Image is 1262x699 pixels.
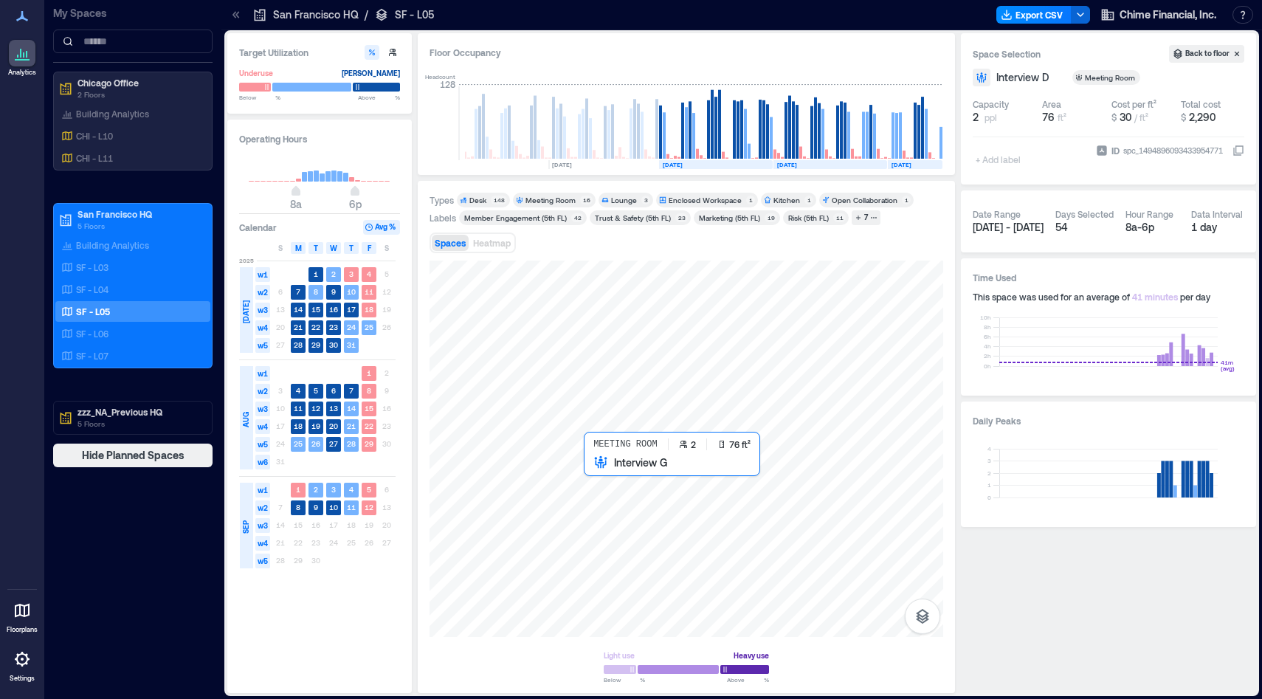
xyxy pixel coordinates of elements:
div: 16 [580,196,593,204]
text: 11 [365,287,373,296]
div: Open Collaboration [832,195,897,205]
span: ft² [1058,112,1066,123]
button: Avg % [363,220,400,235]
span: ppl [985,111,997,123]
div: 1 [746,196,755,204]
div: Kitchen [773,195,800,205]
button: Back to floor [1169,45,1244,63]
div: Heavy use [734,648,769,663]
h3: Operating Hours [239,131,400,146]
text: 15 [365,404,373,413]
text: 18 [365,305,373,314]
text: 16 [329,305,338,314]
div: spc_1494896093433954771 [1122,143,1224,158]
p: 5 Floors [77,220,201,232]
text: 22 [365,421,373,430]
span: 2,290 [1189,111,1216,123]
text: 10 [329,503,338,512]
span: W [330,242,337,254]
p: 2 Floors [77,89,201,100]
p: / [365,7,368,22]
text: 12 [365,503,373,512]
span: w5 [255,338,270,353]
text: 30 [329,340,338,349]
text: [DATE] [777,161,797,168]
text: 10 [347,287,356,296]
span: 2025 [239,256,254,265]
div: Labels [430,212,456,224]
text: 8 [314,287,318,296]
div: 19 [765,213,777,222]
span: [DATE] - [DATE] [973,221,1044,233]
text: 13 [329,404,338,413]
span: w6 [255,455,270,469]
text: 19 [311,421,320,430]
span: w3 [255,303,270,317]
span: w1 [255,366,270,381]
span: M [295,242,302,254]
text: 6 [331,386,336,395]
div: Days Selected [1055,208,1114,220]
span: Heatmap [473,238,511,248]
div: Member Engagement (5th FL) [464,213,567,223]
div: Date Range [973,208,1021,220]
text: 18 [294,421,303,430]
text: 2 [331,269,336,278]
div: 1 day [1191,220,1245,235]
div: Desk [469,195,486,205]
text: 11 [294,404,303,413]
span: [DATE] [240,300,252,323]
text: 23 [329,323,338,331]
text: 28 [347,439,356,448]
a: Floorplans [2,593,42,638]
tspan: 3 [987,457,991,464]
div: 7 [862,211,870,224]
div: Capacity [973,98,1009,110]
button: Hide Planned Spaces [53,444,213,467]
tspan: 8h [984,323,991,331]
div: 42 [571,213,584,222]
text: 21 [347,421,356,430]
p: Settings [10,674,35,683]
span: w5 [255,554,270,568]
text: 7 [296,287,300,296]
text: 17 [347,305,356,314]
tspan: 0h [984,362,991,370]
text: 5 [367,485,371,494]
p: Building Analytics [76,108,149,120]
div: 23 [675,213,688,222]
text: 7 [349,386,354,395]
span: AUG [240,412,252,427]
tspan: 1 [987,481,991,489]
span: F [368,242,371,254]
p: CHI - L11 [76,152,113,164]
span: S [385,242,389,254]
span: Interview D [996,70,1049,85]
div: 11 [833,213,846,222]
text: 12 [311,404,320,413]
p: SF - L03 [76,261,108,273]
text: 3 [349,269,354,278]
span: $ [1111,112,1117,123]
text: 14 [294,305,303,314]
text: 21 [294,323,303,331]
span: T [314,242,318,254]
p: SF - L04 [76,283,108,295]
text: 14 [347,404,356,413]
div: Lounge [611,195,637,205]
text: 11 [347,503,356,512]
span: 8a [290,198,302,210]
span: w2 [255,384,270,399]
text: 22 [311,323,320,331]
p: Chicago Office [77,77,201,89]
button: Chime Financial, Inc. [1096,3,1221,27]
span: Spaces [435,238,466,248]
span: w5 [255,437,270,452]
span: 41 minutes [1132,292,1178,302]
span: + Add label [973,149,1027,170]
span: w3 [255,402,270,416]
tspan: 6h [984,333,991,340]
a: Analytics [4,35,41,81]
text: 24 [347,323,356,331]
div: 1 [902,196,911,204]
